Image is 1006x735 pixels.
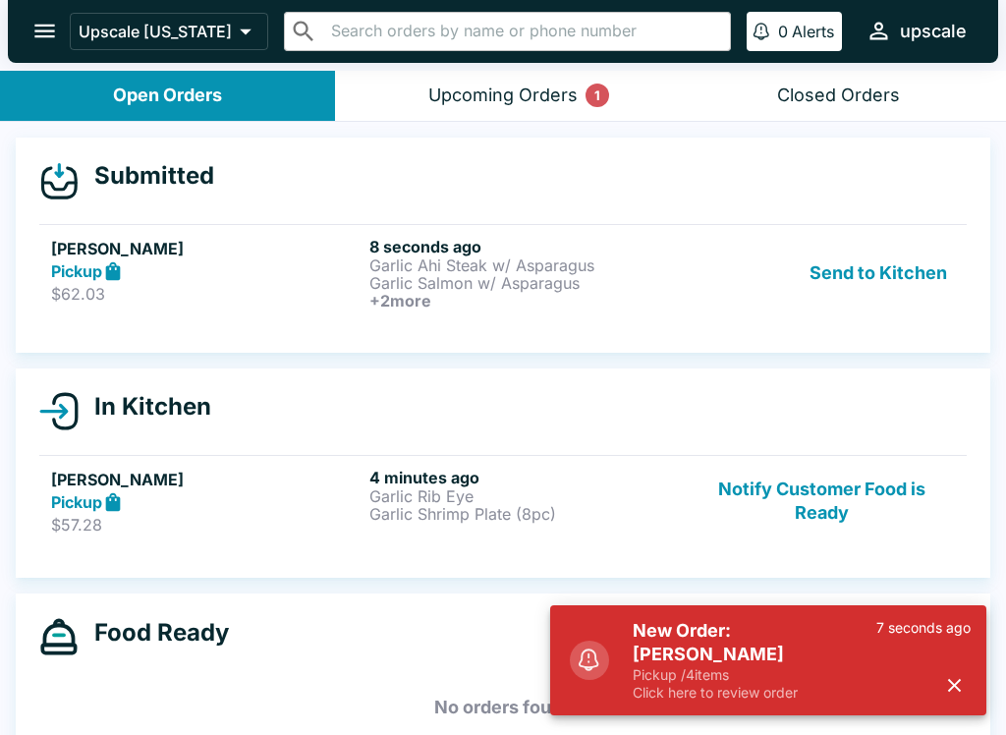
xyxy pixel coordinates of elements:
[51,261,102,281] strong: Pickup
[777,85,900,107] div: Closed Orders
[325,18,722,45] input: Search orders by name or phone number
[51,468,362,491] h5: [PERSON_NAME]
[792,22,834,41] p: Alerts
[369,292,680,310] h6: + 2 more
[51,492,102,512] strong: Pickup
[689,468,955,536] button: Notify Customer Food is Ready
[20,6,70,56] button: open drawer
[858,10,975,52] button: upscale
[369,468,680,487] h6: 4 minutes ago
[633,666,876,684] p: Pickup / 4 items
[369,505,680,523] p: Garlic Shrimp Plate (8pc)
[633,619,876,666] h5: New Order: [PERSON_NAME]
[428,85,578,107] div: Upcoming Orders
[900,20,967,43] div: upscale
[369,256,680,274] p: Garlic Ahi Steak w/ Asparagus
[369,237,680,256] h6: 8 seconds ago
[79,161,214,191] h4: Submitted
[876,619,971,637] p: 7 seconds ago
[369,274,680,292] p: Garlic Salmon w/ Asparagus
[633,684,876,702] p: Click here to review order
[51,237,362,260] h5: [PERSON_NAME]
[778,22,788,41] p: 0
[70,13,268,50] button: Upscale [US_STATE]
[79,22,232,41] p: Upscale [US_STATE]
[39,455,967,547] a: [PERSON_NAME]Pickup$57.284 minutes agoGarlic Rib EyeGarlic Shrimp Plate (8pc)Notify Customer Food...
[594,85,600,105] p: 1
[51,284,362,304] p: $62.03
[79,618,229,648] h4: Food Ready
[39,224,967,321] a: [PERSON_NAME]Pickup$62.038 seconds agoGarlic Ahi Steak w/ AsparagusGarlic Salmon w/ Asparagus+2mo...
[802,237,955,310] button: Send to Kitchen
[79,392,211,422] h4: In Kitchen
[51,515,362,535] p: $57.28
[369,487,680,505] p: Garlic Rib Eye
[113,85,222,107] div: Open Orders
